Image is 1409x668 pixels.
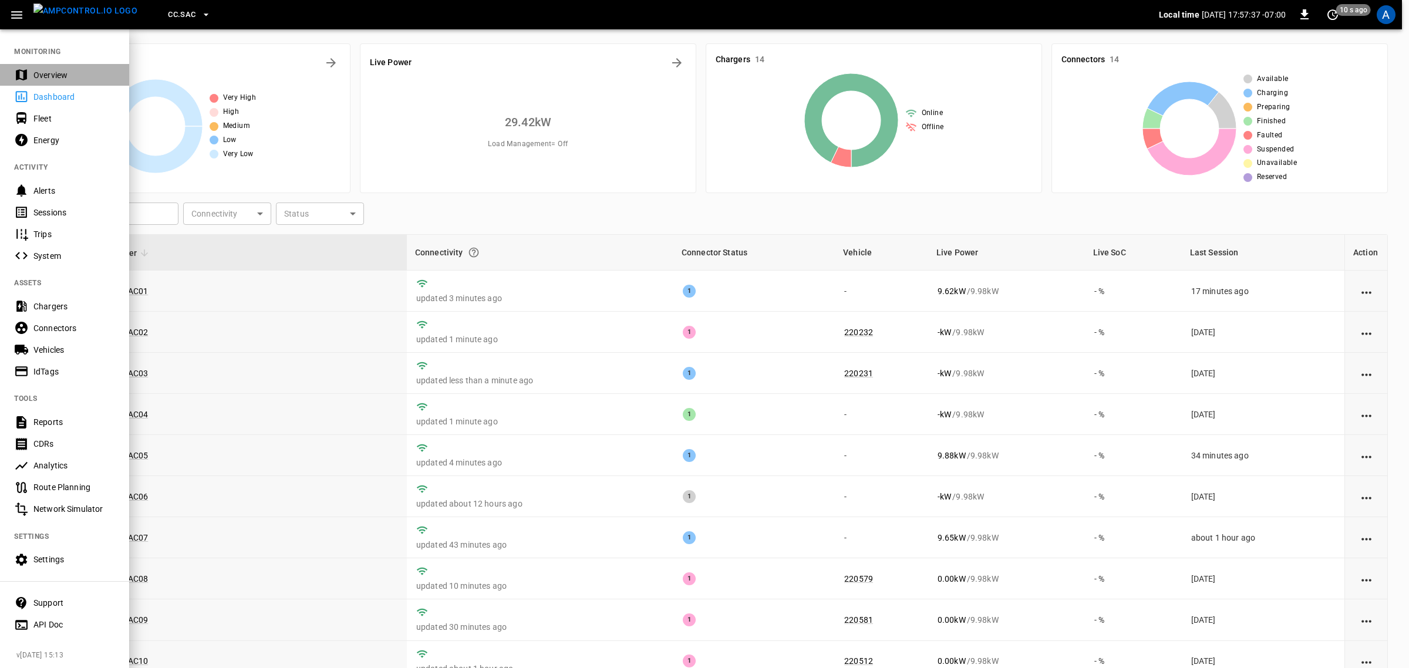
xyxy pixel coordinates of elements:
[33,134,115,146] div: Energy
[33,438,115,450] div: CDRs
[33,250,115,262] div: System
[1323,5,1342,24] button: set refresh interval
[33,322,115,334] div: Connectors
[1336,4,1371,16] span: 10 s ago
[33,185,115,197] div: Alerts
[33,4,137,18] img: ampcontrol.io logo
[33,69,115,81] div: Overview
[33,619,115,630] div: API Doc
[1202,9,1286,21] p: [DATE] 17:57:37 -07:00
[33,366,115,377] div: IdTags
[33,416,115,428] div: Reports
[33,113,115,124] div: Fleet
[16,650,120,662] span: v [DATE] 15:13
[1377,5,1395,24] div: profile-icon
[33,597,115,609] div: Support
[168,8,195,22] span: CC.SAC
[33,554,115,565] div: Settings
[33,91,115,103] div: Dashboard
[1159,9,1199,21] p: Local time
[33,228,115,240] div: Trips
[33,503,115,515] div: Network Simulator
[33,481,115,493] div: Route Planning
[33,301,115,312] div: Chargers
[33,207,115,218] div: Sessions
[33,460,115,471] div: Analytics
[33,344,115,356] div: Vehicles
